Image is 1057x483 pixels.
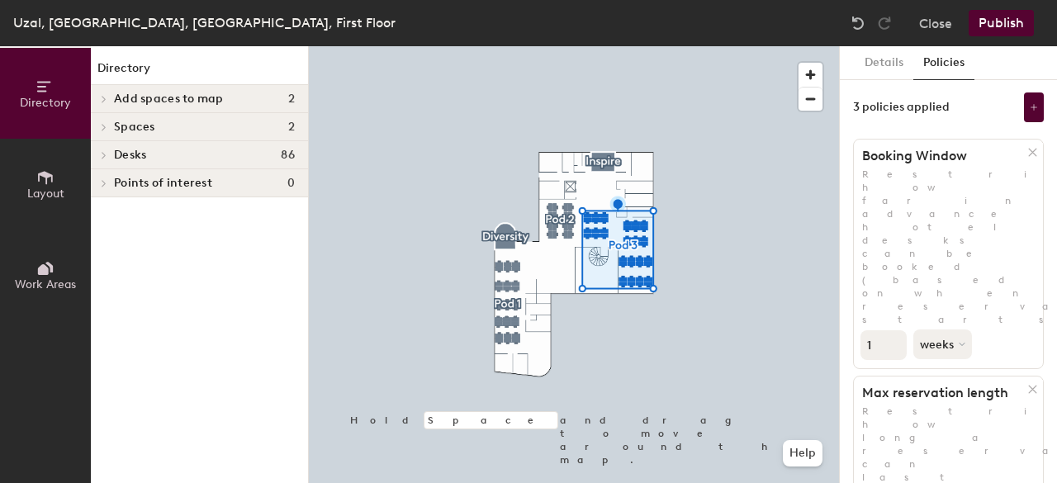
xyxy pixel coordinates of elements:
span: Work Areas [15,277,76,291]
img: Redo [876,15,893,31]
span: Layout [27,187,64,201]
span: Desks [114,149,146,162]
span: Add spaces to map [114,92,224,106]
span: 0 [287,177,295,190]
span: Directory [20,96,71,110]
span: 86 [281,149,295,162]
span: Spaces [114,121,155,134]
h1: Booking Window [854,148,1028,164]
span: 2 [288,92,295,106]
button: weeks [913,329,972,359]
button: Details [855,46,913,80]
p: Restrict how far in advance hotel desks can be booked (based on when reservation starts). [854,168,1043,326]
button: Help [783,440,822,466]
img: Undo [850,15,866,31]
button: Close [919,10,952,36]
h1: Directory [91,59,308,85]
h1: Max reservation length [854,385,1028,401]
button: Policies [913,46,974,80]
div: Uzal, [GEOGRAPHIC_DATA], [GEOGRAPHIC_DATA], First Floor [13,12,396,33]
div: 3 policies applied [853,101,950,114]
span: 2 [288,121,295,134]
span: Points of interest [114,177,212,190]
button: Publish [969,10,1034,36]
